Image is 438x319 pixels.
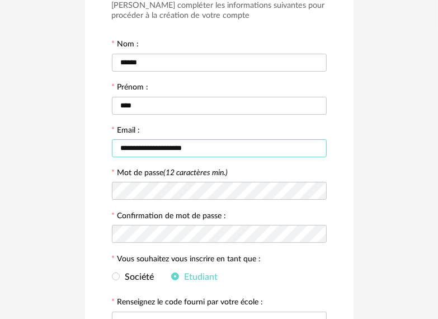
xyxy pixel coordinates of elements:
[112,298,263,308] label: Renseignez le code fourni par votre école :
[179,273,218,282] span: Etudiant
[112,40,139,50] label: Nom :
[112,126,140,137] label: Email :
[120,273,154,282] span: Société
[112,255,261,265] label: Vous souhaitez vous inscrire en tant que :
[112,83,149,93] label: Prénom :
[112,1,327,21] h3: [PERSON_NAME] compléter les informations suivantes pour procéder à la création de votre compte
[117,169,228,177] label: Mot de passe
[112,212,227,222] label: Confirmation de mot de passe :
[164,169,228,177] i: (12 caractères min.)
